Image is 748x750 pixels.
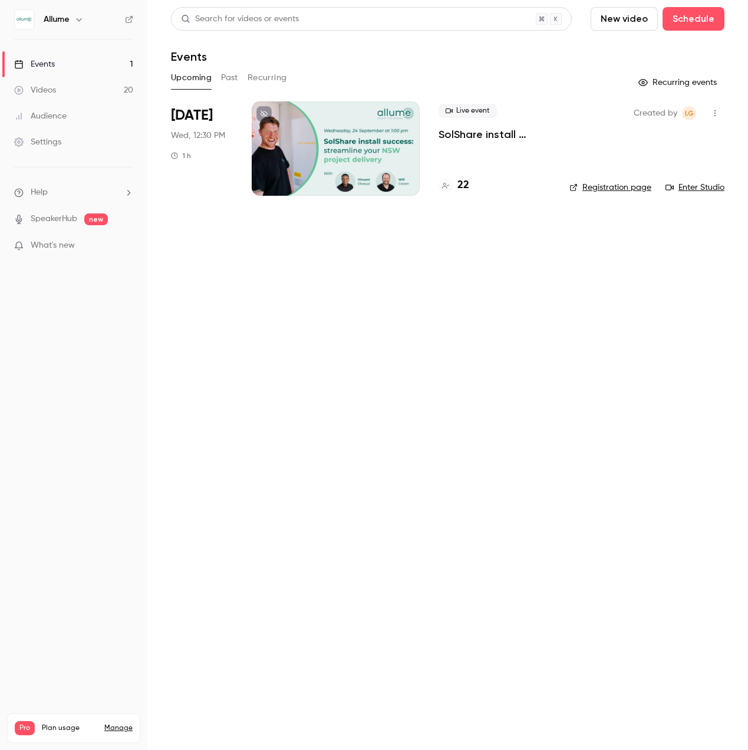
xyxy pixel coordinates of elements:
a: SpeakerHub [31,213,77,225]
button: Upcoming [171,68,212,87]
span: Plan usage [42,723,97,733]
button: Recurring [248,68,287,87]
span: new [84,213,108,225]
a: SolShare install success: streamline your NSW project delivery [439,127,551,142]
img: Allume [15,10,34,29]
button: Past [221,68,238,87]
span: What's new [31,239,75,252]
button: Recurring events [633,73,724,92]
button: New video [591,7,658,31]
span: Wed, 12:30 PM [171,130,225,142]
a: Registration page [569,182,651,193]
h4: 22 [457,177,469,193]
div: Settings [14,136,61,148]
span: Created by [634,106,677,120]
span: Lindsey Guest [682,106,696,120]
span: Live event [439,104,497,118]
span: Pro [15,721,35,735]
div: 1 h [171,151,191,160]
div: Videos [14,84,56,96]
span: [DATE] [171,106,213,125]
a: Enter Studio [665,182,724,193]
div: Audience [14,110,67,122]
li: help-dropdown-opener [14,186,133,199]
iframe: Noticeable Trigger [119,241,133,251]
div: Search for videos or events [181,13,299,25]
span: Help [31,186,48,199]
button: Schedule [663,7,724,31]
a: 22 [439,177,469,193]
div: Sep 24 Wed, 1:00 PM (Australia/Melbourne) [171,101,233,196]
span: LG [685,106,694,120]
h1: Events [171,50,207,64]
a: Manage [104,723,133,733]
div: Events [14,58,55,70]
h6: Allume [44,14,70,25]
